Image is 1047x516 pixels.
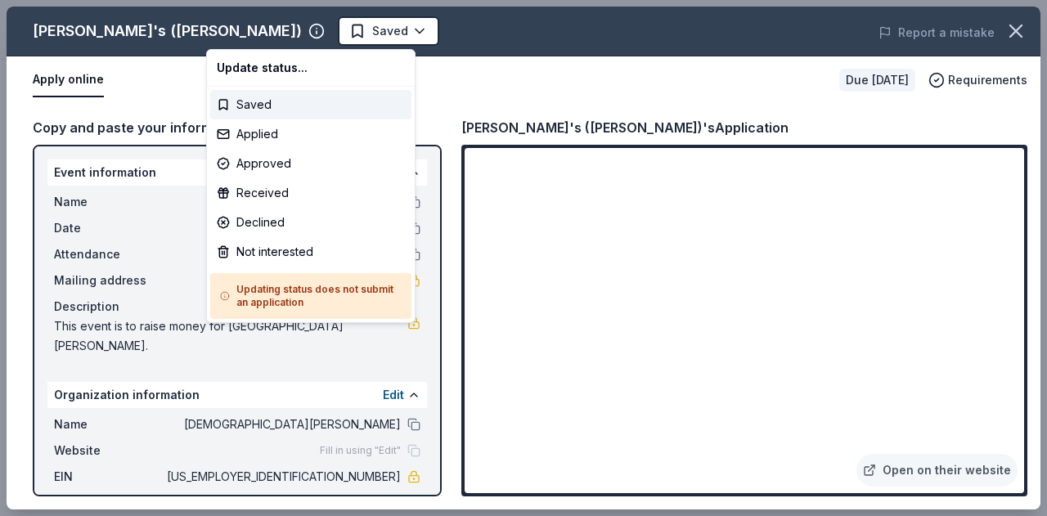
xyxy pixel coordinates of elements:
div: Received [210,178,411,208]
div: Update status... [210,53,411,83]
div: Declined [210,208,411,237]
div: Saved [210,90,411,119]
span: 2025 St. [PERSON_NAME] Auction [217,20,348,39]
div: Not interested [210,237,411,267]
div: Approved [210,149,411,178]
h5: Updating status does not submit an application [220,283,402,309]
div: Applied [210,119,411,149]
